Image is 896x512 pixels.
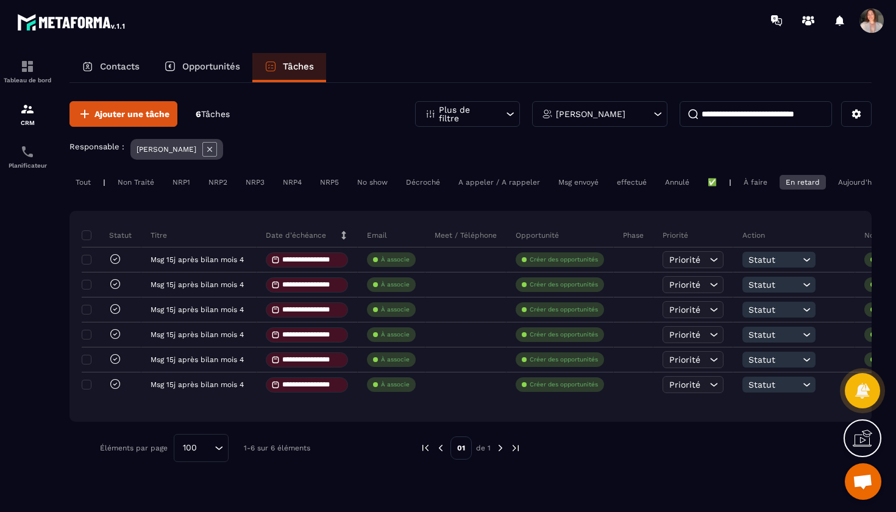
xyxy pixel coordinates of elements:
img: next [510,443,521,453]
p: Priorité [663,230,688,240]
p: À associe [381,255,410,264]
p: À associe [381,355,410,364]
span: Priorité [669,330,700,340]
a: Ouvrir le chat [845,463,881,500]
a: formationformationCRM [3,93,52,135]
img: scheduler [20,144,35,159]
div: Tout [69,175,97,190]
span: Tâches [201,109,230,119]
p: Créer des opportunités [530,255,598,264]
p: Tableau de bord [3,77,52,84]
p: Action [742,230,765,240]
a: Tâches [252,53,326,82]
p: À associe [381,330,410,339]
input: Search for option [201,441,212,455]
span: Ajouter une tâche [94,108,169,120]
p: Msg 15j après bilan mois 4 [151,355,244,364]
div: NRP1 [166,175,196,190]
img: prev [435,443,446,453]
div: En retard [780,175,826,190]
p: Contacts [100,61,140,72]
div: Msg envoyé [552,175,605,190]
p: Créer des opportunités [530,380,598,389]
span: Statut [748,280,800,290]
p: À associe [381,380,410,389]
span: 100 [179,441,201,455]
div: A appeler / A rappeler [452,175,546,190]
p: Opportunité [516,230,559,240]
div: À faire [738,175,773,190]
span: Priorité [669,255,700,265]
p: Créer des opportunités [530,280,598,289]
p: Msg 15j après bilan mois 4 [151,330,244,339]
span: Statut [748,355,800,364]
p: | [103,178,105,187]
div: Décroché [400,175,446,190]
a: Contacts [69,53,152,82]
a: schedulerschedulerPlanificateur [3,135,52,178]
div: Search for option [174,434,229,462]
p: Tâches [283,61,314,72]
p: Créer des opportunités [530,355,598,364]
p: [PERSON_NAME] [137,145,196,154]
p: Msg 15j après bilan mois 4 [151,380,244,389]
div: NRP5 [314,175,345,190]
div: Annulé [659,175,695,190]
div: No show [351,175,394,190]
span: Priorité [669,380,700,389]
span: Priorité [669,305,700,315]
p: Date d’échéance [266,230,326,240]
img: formation [20,59,35,74]
img: next [495,443,506,453]
p: Phase [623,230,644,240]
p: Créer des opportunités [530,330,598,339]
span: Priorité [669,280,700,290]
p: Msg 15j après bilan mois 4 [151,255,244,264]
div: NRP4 [277,175,308,190]
p: Meet / Téléphone [435,230,497,240]
div: NRP3 [240,175,271,190]
img: formation [20,102,35,116]
p: Titre [151,230,167,240]
a: Opportunités [152,53,252,82]
button: Ajouter une tâche [69,101,177,127]
p: 6 [196,108,230,120]
p: Plus de filtre [439,105,492,123]
p: 1-6 sur 6 éléments [244,444,310,452]
div: Non Traité [112,175,160,190]
p: Msg 15j après bilan mois 4 [151,305,244,314]
p: À associe [381,280,410,289]
span: Priorité [669,355,700,364]
p: CRM [3,119,52,126]
p: | [729,178,731,187]
p: Statut [85,230,132,240]
div: effectué [611,175,653,190]
p: Éléments par page [100,444,168,452]
span: Statut [748,255,800,265]
p: Responsable : [69,142,124,151]
div: NRP2 [202,175,233,190]
div: Aujourd'hui [832,175,884,190]
p: Créer des opportunités [530,305,598,314]
p: 01 [450,436,472,460]
p: de 1 [476,443,491,453]
p: Msg 15j après bilan mois 4 [151,280,244,289]
p: Planificateur [3,162,52,169]
p: [PERSON_NAME] [556,110,625,118]
span: Statut [748,305,800,315]
p: Opportunités [182,61,240,72]
span: Statut [748,380,800,389]
div: ✅ [702,175,723,190]
a: formationformationTableau de bord [3,50,52,93]
p: Email [367,230,387,240]
img: logo [17,11,127,33]
span: Statut [748,330,800,340]
p: À associe [381,305,410,314]
img: prev [420,443,431,453]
